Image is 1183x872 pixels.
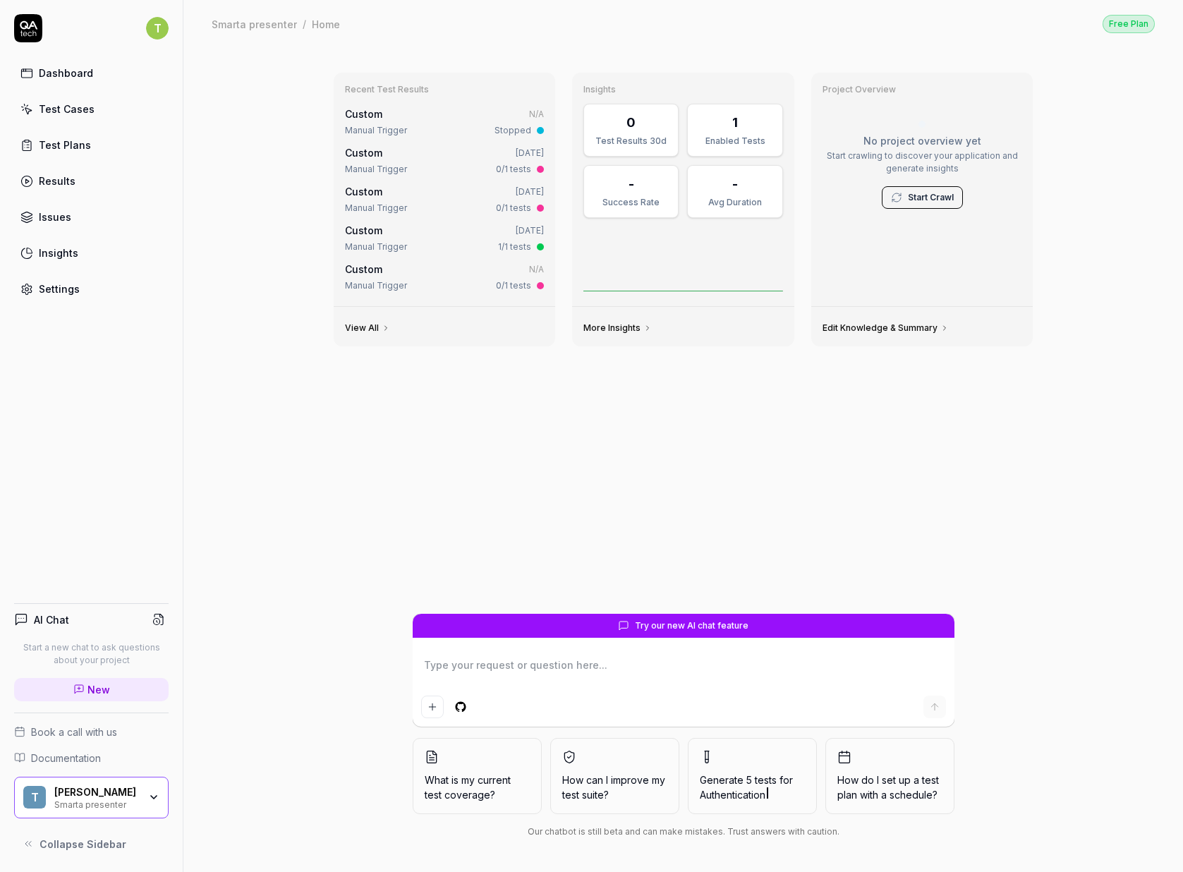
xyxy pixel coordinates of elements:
div: Stopped [495,124,531,137]
h3: Insights [583,84,783,95]
button: T [146,14,169,42]
time: [DATE] [516,147,544,158]
a: Book a call with us [14,725,169,739]
span: Custom [345,147,382,159]
h3: Project Overview [823,84,1022,95]
div: Free Plan [1103,15,1155,33]
span: N/A [529,109,544,119]
a: Dashboard [14,59,169,87]
span: Custom [345,108,382,120]
time: [DATE] [516,225,544,236]
a: Settings [14,275,169,303]
div: 1 [732,113,738,132]
div: Success Rate [593,196,669,209]
div: Smarta presenter [212,17,297,31]
div: Our chatbot is still beta and can make mistakes. Trust answers with caution. [413,825,954,838]
div: Settings [39,281,80,296]
div: Test Cases [39,102,95,116]
a: Test Cases [14,95,169,123]
time: [DATE] [516,186,544,197]
div: - [629,174,634,193]
span: How do I set up a test plan with a schedule? [837,773,942,802]
div: Issues [39,210,71,224]
button: What is my current test coverage? [413,738,542,814]
a: New [14,678,169,701]
p: Start a new chat to ask questions about your project [14,641,169,667]
button: Add attachment [421,696,444,718]
a: More Insights [583,322,652,334]
div: Home [312,17,340,31]
a: CustomN/AManual TriggerStopped [342,104,547,140]
span: What is my current test coverage? [425,773,530,802]
a: Test Plans [14,131,169,159]
div: Manual Trigger [345,124,407,137]
div: 0 [626,113,636,132]
span: Authentication [700,789,765,801]
div: Manual Trigger [345,163,407,176]
button: How can I improve my test suite? [550,738,679,814]
span: Book a call with us [31,725,117,739]
span: How can I improve my test suite? [562,773,667,802]
div: Avg Duration [696,196,773,209]
a: Start Crawl [908,191,954,204]
div: / [303,17,306,31]
div: Dashboard [39,66,93,80]
a: Custom[DATE]Manual Trigger1/1 tests [342,220,547,256]
button: How do I set up a test plan with a schedule? [825,738,954,814]
div: 0/1 tests [496,163,531,176]
button: Generate 5 tests forAuthentication [688,738,817,814]
div: Manual Trigger [345,241,407,253]
span: Collapse Sidebar [40,837,126,852]
a: Edit Knowledge & Summary [823,322,949,334]
a: View All [345,322,390,334]
a: CustomN/AManual Trigger0/1 tests [342,259,547,295]
span: Try our new AI chat feature [635,619,748,632]
div: Enabled Tests [696,135,773,147]
span: Documentation [31,751,101,765]
div: Results [39,174,75,188]
span: New [87,682,110,697]
button: T[PERSON_NAME]Smarta presenter [14,777,169,819]
p: Start crawling to discover your application and generate insights [823,150,1022,175]
div: Test Results 30d [593,135,669,147]
div: Smarta presenter [54,798,139,809]
span: T [146,17,169,40]
span: Custom [345,224,382,236]
div: Tobias [54,786,139,799]
span: Custom [345,263,382,275]
a: Insights [14,239,169,267]
p: No project overview yet [823,133,1022,148]
div: 0/1 tests [496,202,531,214]
div: 0/1 tests [496,279,531,292]
div: Test Plans [39,138,91,152]
span: Generate 5 tests for [700,773,805,802]
a: Issues [14,203,169,231]
h4: AI Chat [34,612,69,627]
a: Custom[DATE]Manual Trigger0/1 tests [342,143,547,178]
a: Documentation [14,751,169,765]
div: 1/1 tests [498,241,531,253]
div: Insights [39,246,78,260]
a: Custom[DATE]Manual Trigger0/1 tests [342,181,547,217]
div: Manual Trigger [345,279,407,292]
div: Manual Trigger [345,202,407,214]
div: - [732,174,738,193]
a: Results [14,167,169,195]
a: Free Plan [1103,14,1155,33]
span: Custom [345,186,382,198]
span: N/A [529,264,544,274]
button: Collapse Sidebar [14,830,169,858]
span: T [23,786,46,809]
h3: Recent Test Results [345,84,545,95]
